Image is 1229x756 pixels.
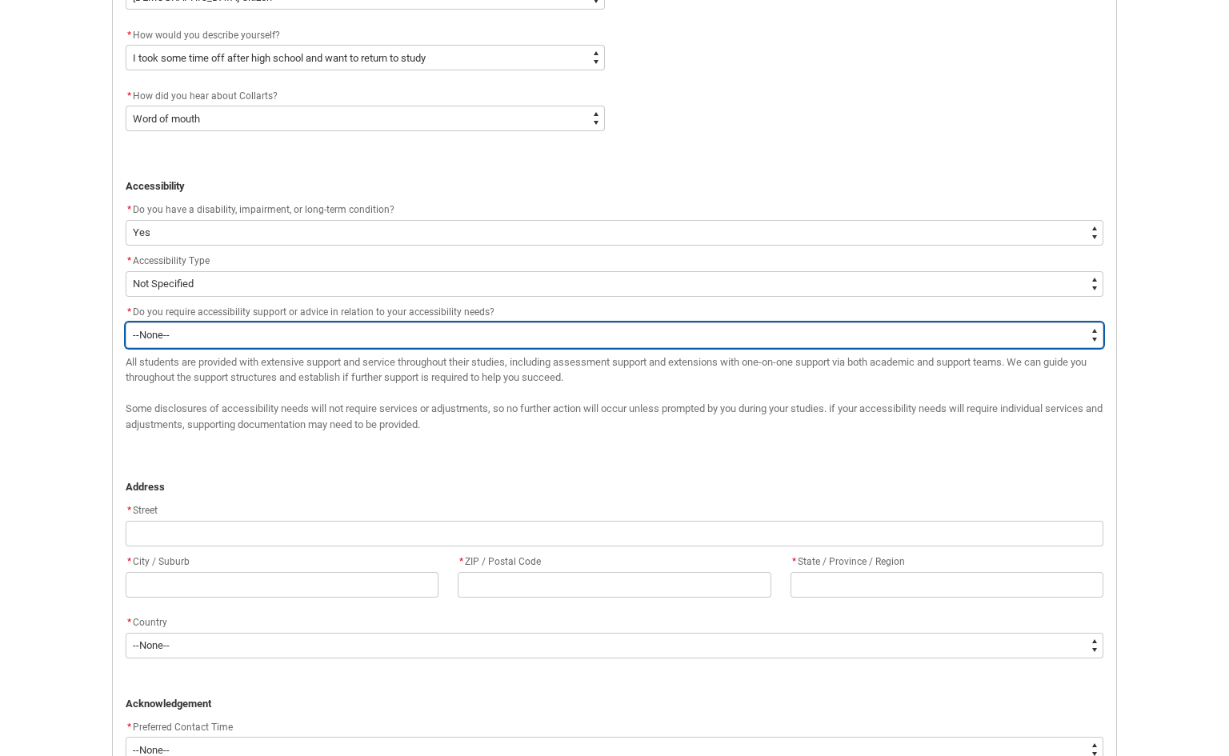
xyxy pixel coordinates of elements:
abbr: required [127,556,131,567]
abbr: required [792,556,796,567]
span: State / Province / Region [791,556,905,567]
abbr: required [127,204,131,215]
abbr: required [127,617,131,628]
abbr: required [127,30,131,41]
span: Accessibility Type [133,255,210,266]
span: How did you hear about Collarts? [133,90,278,102]
span: All students are provided with extensive support and service throughout their studies, including ... [126,356,1087,384]
span: Country [133,617,167,628]
span: ZIP / Postal Code [458,556,541,567]
abbr: required [127,505,131,516]
abbr: required [127,306,131,318]
strong: Address [126,481,165,493]
abbr: required [127,255,131,266]
abbr: required [459,556,463,567]
span: How would you describe yourself? [133,30,280,41]
abbr: required [127,90,131,102]
strong: Acknowledgement [126,698,211,710]
span: Do you have a disability, impairment, or long-term condition? [133,204,394,215]
abbr: required [127,722,131,733]
strong: Accessibility [126,180,185,192]
span: Do you require accessibility support or advice in relation to your accessibility needs? [133,306,494,318]
span: Preferred Contact Time [133,722,233,733]
span: Street [126,505,158,516]
span: City / Suburb [126,556,190,567]
span: Some disclosures of accessibility needs will not require services or adjustments, so no further a... [126,402,1103,430]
